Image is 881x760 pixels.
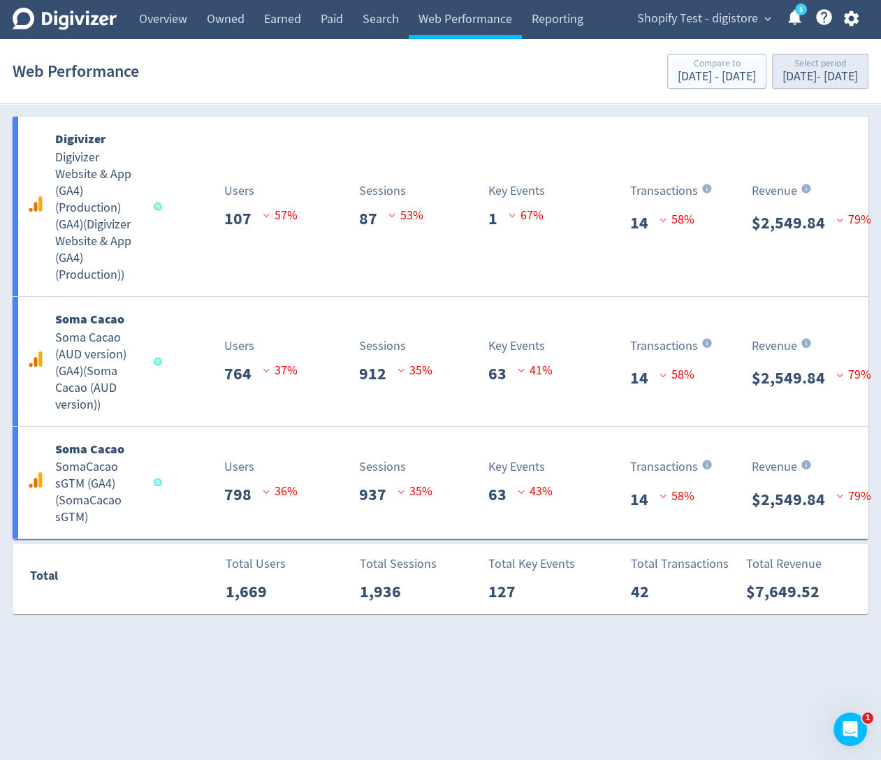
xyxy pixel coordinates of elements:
[752,487,836,512] p: $2,549.84
[746,579,831,604] p: $7,649.52
[752,337,797,356] p: Revenue
[55,311,124,328] b: Soma Cacao
[30,566,155,592] div: Total
[630,337,698,356] p: Transactions
[752,458,797,476] p: Revenue
[55,330,141,414] h5: Soma Cacao (AUD version) (GA4) ( Soma Cacao (AUD version) )
[772,54,868,89] button: Select period[DATE]- [DATE]
[359,182,406,200] p: Sessions
[488,482,518,507] p: 63
[154,478,166,486] span: Google Analytics: Data last synced: 15 Sep 2025, 7:02am (AEST) Shopify: Data last synced: 15 Sep ...
[398,361,432,380] p: 35 %
[13,297,868,426] a: Soma CacaoSoma Cacao (AUD version) (GA4)(Soma Cacao (AUD version))Users764 37%Sessions912 35%Key ...
[631,579,660,604] p: 42
[630,487,660,512] p: 14
[55,149,141,284] h5: Digivizer Website & App (GA4) (Production) (GA4) ( Digivizer Website & App (GA4) (Production) )
[836,487,871,506] p: 79 %
[13,49,139,94] h1: Web Performance
[55,131,106,147] b: Digivizer
[224,206,263,231] p: 107
[263,482,298,501] p: 36 %
[224,458,254,476] p: Users
[488,361,518,386] p: 63
[263,361,298,380] p: 37 %
[488,555,575,573] p: Total Key Events
[752,365,836,390] p: $2,549.84
[518,482,553,501] p: 43 %
[27,351,44,367] svg: Google Analytics
[398,482,432,501] p: 35 %
[631,555,729,573] p: Total Transactions
[226,555,286,573] p: Total Users
[630,210,660,235] p: 14
[678,59,756,71] div: Compare to
[27,196,44,212] svg: Google Analytics
[224,337,254,356] p: Users
[637,8,758,30] span: Shopify Test - digistore
[359,337,406,356] p: Sessions
[488,182,545,200] p: Key Events
[762,13,774,25] span: expand_more
[836,210,871,229] p: 79 %
[13,427,868,539] a: Soma CacaoSomaCacao sGTM (GA4)(SomaCacao sGTM)Users798 36%Sessions937 35%Key Events63 43%Transact...
[13,117,868,296] a: DigivizerDigivizer Website & App (GA4) (Production) (GA4)(Digivizer Website & App (GA4) (Producti...
[630,458,698,476] p: Transactions
[359,458,406,476] p: Sessions
[488,337,545,356] p: Key Events
[836,365,871,384] p: 79 %
[154,203,166,210] span: Google Analytics: Data last synced: 14 Sep 2025, 7:01pm (AEST) Shopify: Data last synced: 15 Sep ...
[224,361,263,386] p: 764
[833,712,867,746] iframe: Intercom live chat
[359,482,398,507] p: 937
[746,555,822,573] p: Total Revenue
[678,71,756,83] div: [DATE] - [DATE]
[862,712,873,724] span: 1
[795,3,807,15] a: 5
[630,182,698,200] p: Transactions
[488,579,527,604] p: 127
[359,361,398,386] p: 912
[488,206,509,231] p: 1
[752,182,797,200] p: Revenue
[55,441,124,458] b: Soma Cacao
[359,206,388,231] p: 87
[518,361,553,380] p: 41 %
[360,579,412,604] p: 1,936
[630,365,660,390] p: 14
[154,358,166,365] span: Google Analytics: Data last synced: 15 Sep 2025, 7:02am (AEST) Shopify: Data last synced: 15 Sep ...
[388,206,423,225] p: 53 %
[224,482,263,507] p: 798
[799,5,803,15] text: 5
[360,555,437,573] p: Total Sessions
[782,71,858,83] div: [DATE] - [DATE]
[224,182,254,200] p: Users
[509,206,544,225] p: 67 %
[55,459,141,526] h5: SomaCacao sGTM (GA4) ( SomaCacao sGTM )
[667,54,766,89] button: Compare to[DATE] - [DATE]
[263,206,298,225] p: 57 %
[27,472,44,488] svg: Google Analytics
[226,579,278,604] p: 1,669
[488,458,545,476] p: Key Events
[782,59,858,71] div: Select period
[632,8,775,30] button: Shopify Test - digistore
[752,210,836,235] p: $2,549.84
